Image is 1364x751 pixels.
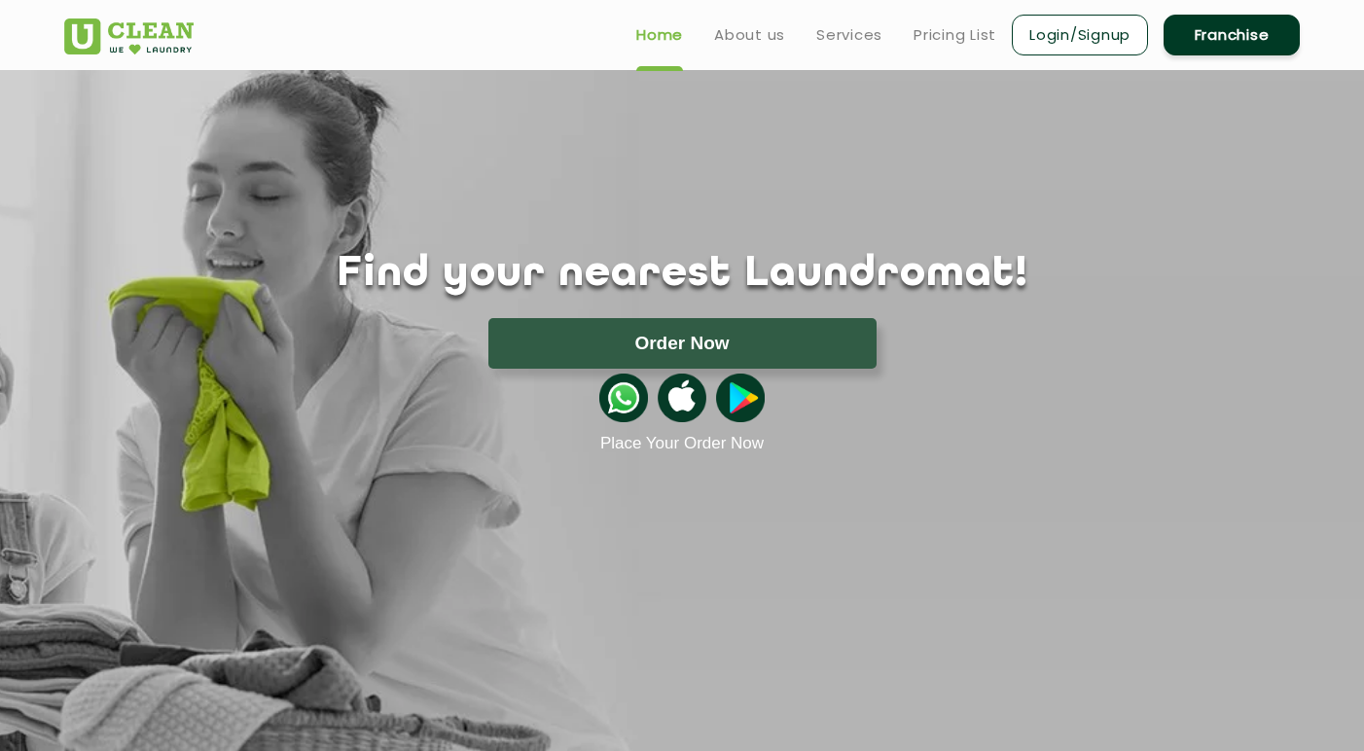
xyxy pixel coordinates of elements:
[1012,15,1148,55] a: Login/Signup
[716,374,765,422] img: playstoreicon.png
[714,23,785,47] a: About us
[914,23,996,47] a: Pricing List
[50,250,1314,299] h1: Find your nearest Laundromat!
[64,18,194,54] img: UClean Laundry and Dry Cleaning
[1164,15,1300,55] a: Franchise
[488,318,877,369] button: Order Now
[600,434,764,453] a: Place Your Order Now
[658,374,706,422] img: apple-icon.png
[636,23,683,47] a: Home
[816,23,882,47] a: Services
[599,374,648,422] img: whatsappicon.png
